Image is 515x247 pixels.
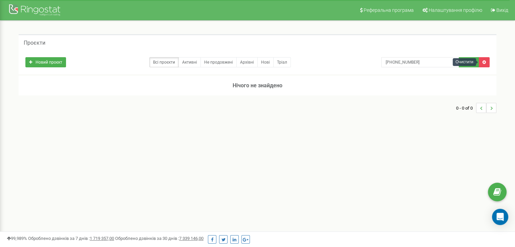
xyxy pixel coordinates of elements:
a: Архівні [236,57,258,67]
button: Пошук [459,57,479,67]
span: Оброблено дзвінків за 30 днів : [115,236,203,241]
a: Не продовжені [200,57,237,67]
a: Тріал [273,57,291,67]
h5: Проєкти [24,40,45,46]
span: 0 - 0 of 0 [456,103,476,113]
input: Пошук [381,57,459,67]
span: Налаштування профілю [429,7,482,13]
a: Нові [257,57,274,67]
div: Open Intercom Messenger [492,209,508,225]
span: 99,989% [7,236,27,241]
span: Оброблено дзвінків за 7 днів : [28,236,114,241]
span: Реферальна програма [364,7,414,13]
h3: Нічого не знайдено [19,76,496,95]
a: Всі проєкти [149,57,179,67]
div: Очистити [453,58,476,66]
nav: ... [456,96,496,120]
a: Новий проєкт [25,57,66,67]
span: Вихід [496,7,508,13]
u: 7 339 146,00 [179,236,203,241]
a: Активні [178,57,201,67]
u: 1 719 357,00 [90,236,114,241]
